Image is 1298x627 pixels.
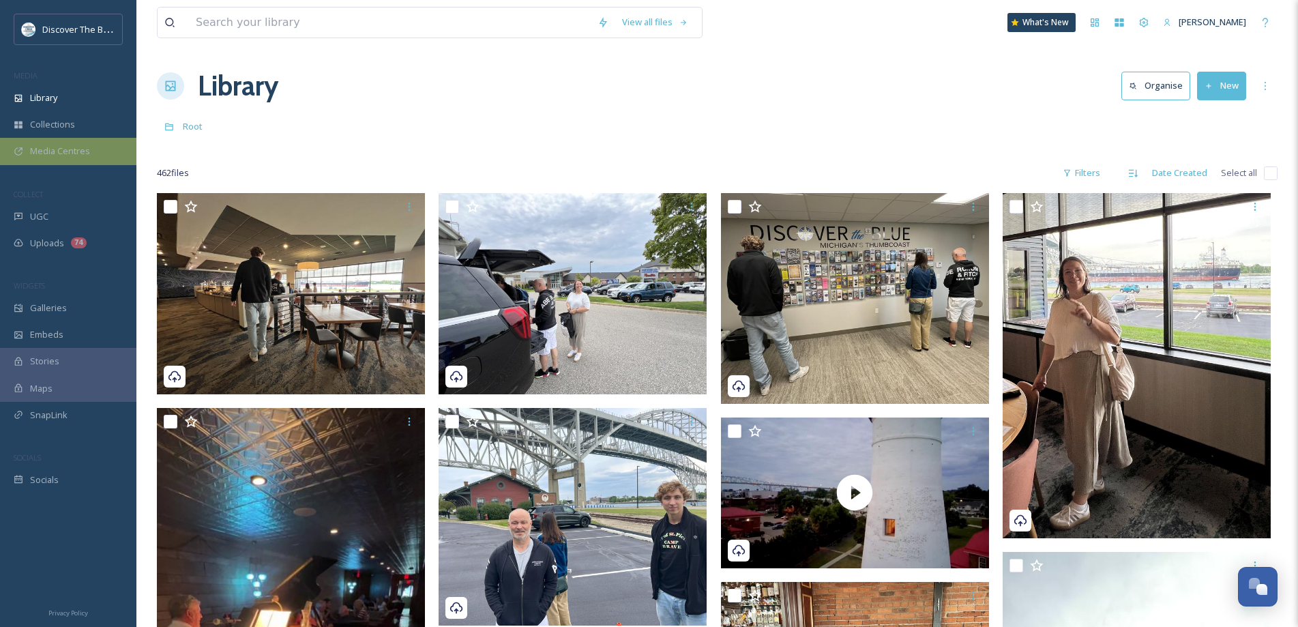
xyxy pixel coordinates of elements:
[615,9,695,35] a: View all files
[48,609,88,617] span: Privacy Policy
[183,118,203,134] a: Root
[14,70,38,81] span: MEDIA
[30,118,75,131] span: Collections
[30,473,59,486] span: Socials
[71,237,87,248] div: 74
[48,604,88,620] a: Privacy Policy
[30,328,63,341] span: Embeds
[30,302,67,315] span: Galleries
[14,189,43,199] span: COLLECT
[1007,13,1076,32] a: What's New
[1156,9,1253,35] a: [PERSON_NAME]
[30,145,90,158] span: Media Centres
[157,166,189,179] span: 462 file s
[1238,567,1278,607] button: Open Chat
[1121,72,1197,100] a: Organise
[198,65,278,106] a: Library
[14,280,45,291] span: WIDGETS
[439,193,707,394] img: Port Huron Blue Water Convention Center bluewater.org.jpg
[439,408,707,626] img: Port Huron Thomas Edison Depot Musuem bluewater.org.jpg
[721,193,989,404] img: Port Huron CVB Office inside the Blue Water Convention Center bluewater.org.jpg
[30,382,53,395] span: Maps
[1197,72,1246,100] button: New
[1003,193,1271,539] img: Port Huron Freighters Eatery and Taproom bluewater.org (2).jpg
[183,120,203,132] span: Root
[1221,166,1257,179] span: Select all
[189,8,591,38] input: Search your library
[30,210,48,223] span: UGC
[1145,160,1214,186] div: Date Created
[30,409,68,422] span: SnapLink
[1179,16,1246,28] span: [PERSON_NAME]
[157,193,425,394] img: Port Huron Freighters Eatery and Taproom bluewater.org (1).jpg
[30,355,59,368] span: Stories
[30,91,57,104] span: Library
[30,237,64,250] span: Uploads
[721,418,989,568] img: thumbnail
[22,23,35,36] img: 1710423113617.jpeg
[1056,160,1107,186] div: Filters
[14,452,41,463] span: SOCIALS
[42,23,116,35] span: Discover The Blue
[1121,72,1190,100] button: Organise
